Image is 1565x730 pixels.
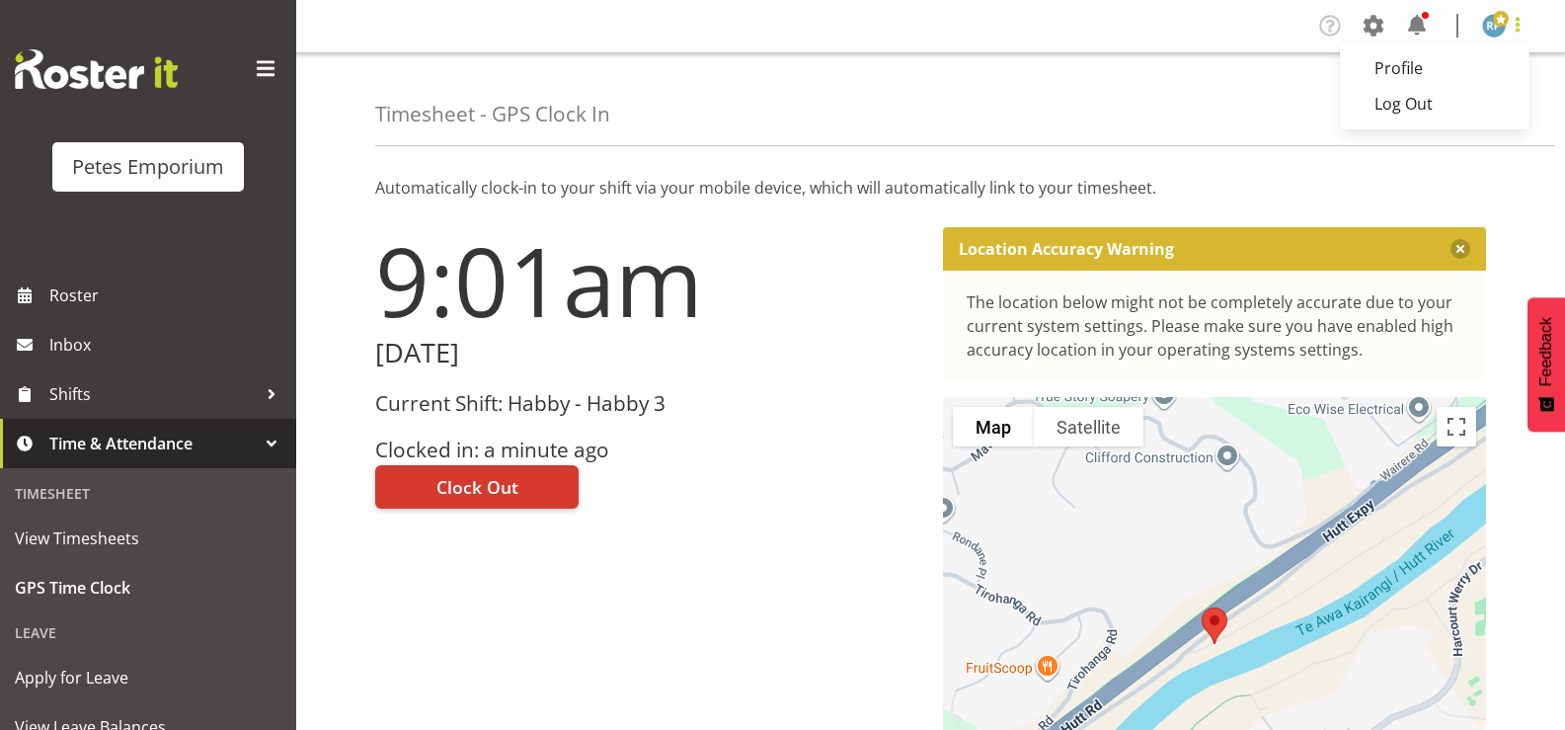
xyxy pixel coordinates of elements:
[1340,86,1529,122] a: Log Out
[375,392,919,415] h3: Current Shift: Habby - Habby 3
[375,176,1486,200] p: Automatically clock-in to your shift via your mobile device, which will automatically link to you...
[5,473,291,514] div: Timesheet
[953,407,1034,446] button: Show street map
[375,465,579,509] button: Clock Out
[1034,407,1143,446] button: Show satellite imagery
[375,338,919,368] h2: [DATE]
[1482,14,1506,38] img: reina-puketapu721.jpg
[375,227,919,334] h1: 9:01am
[72,152,224,182] div: Petes Emporium
[959,239,1174,259] p: Location Accuracy Warning
[1450,239,1470,259] button: Close message
[1537,317,1555,386] span: Feedback
[15,663,281,692] span: Apply for Leave
[15,49,178,89] img: Rosterit website logo
[15,524,281,553] span: View Timesheets
[49,429,257,458] span: Time & Attendance
[15,573,281,603] span: GPS Time Clock
[49,330,286,360] span: Inbox
[49,281,286,310] span: Roster
[1340,50,1529,86] a: Profile
[1437,407,1476,446] button: Toggle fullscreen view
[5,653,291,702] a: Apply for Leave
[5,612,291,653] div: Leave
[5,514,291,563] a: View Timesheets
[375,103,610,125] h4: Timesheet - GPS Clock In
[49,379,257,409] span: Shifts
[1527,297,1565,432] button: Feedback - Show survey
[967,290,1463,362] div: The location below might not be completely accurate due to your current system settings. Please m...
[436,474,518,500] span: Clock Out
[375,439,919,461] h3: Clocked in: a minute ago
[5,563,291,612] a: GPS Time Clock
